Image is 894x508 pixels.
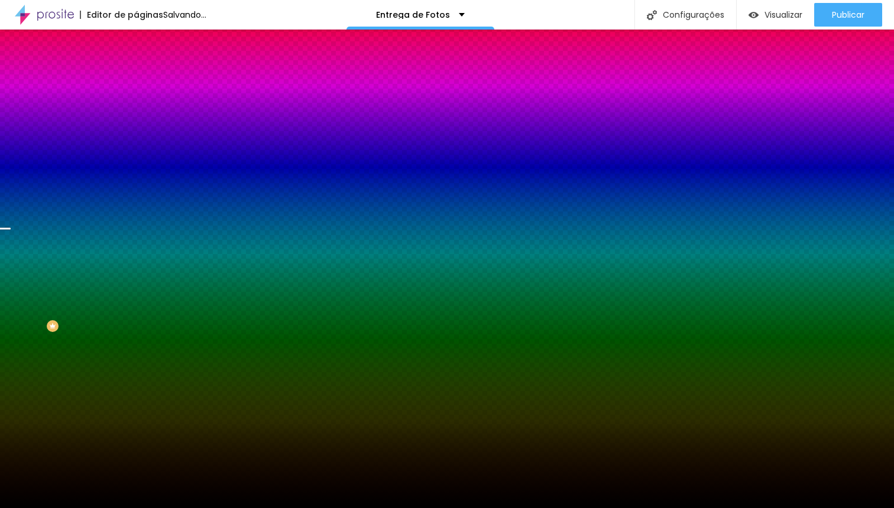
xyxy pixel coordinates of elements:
[647,10,657,20] img: Icone
[376,11,450,19] p: Entrega de Fotos
[814,3,882,27] button: Publicar
[737,3,814,27] button: Visualizar
[765,10,802,19] span: Visualizar
[832,10,864,19] span: Publicar
[80,11,163,19] div: Editor de páginas
[749,10,759,20] img: view-1.svg
[163,11,206,19] div: Salvando...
